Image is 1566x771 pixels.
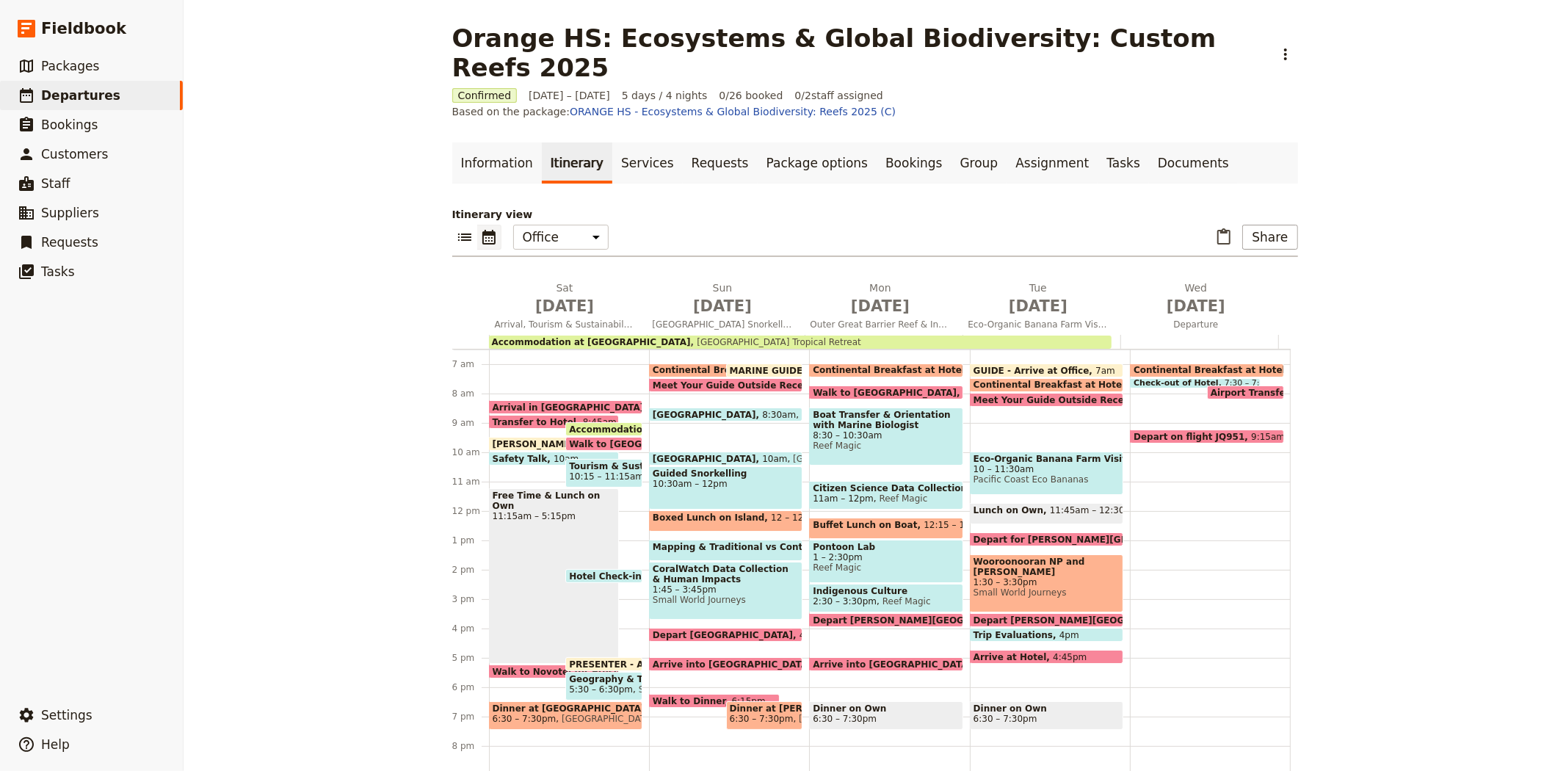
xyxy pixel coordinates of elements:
[653,410,762,419] span: [GEOGRAPHIC_DATA]
[569,571,697,581] span: Hotel Check-in Available
[452,711,489,723] div: 7 pm
[452,593,489,605] div: 3 pm
[493,402,651,412] span: Arrival in [GEOGRAPHIC_DATA]
[719,88,783,103] span: 0/26 booked
[653,564,799,584] span: CoralWatch Data Collection & Human Impacts
[1130,363,1283,377] div: Continental Breakfast at Hotel
[1225,379,1283,388] span: 7:30 – 7:45am
[970,554,1123,612] div: Wooroonooran NP and [PERSON_NAME][GEOGRAPHIC_DATA]1:30 – 3:30pmSmall World Journeys
[726,701,803,730] div: Dinner at [PERSON_NAME][GEOGRAPHIC_DATA]6:30 – 7:30pm[PERSON_NAME]'s Cafe
[970,613,1123,627] div: Depart [PERSON_NAME][GEOGRAPHIC_DATA]
[489,400,642,414] div: Arrival in [GEOGRAPHIC_DATA]
[569,684,633,695] span: 5:30 – 6:30pm
[970,650,1123,664] div: Arrive at Hotel4:45pm
[495,295,635,317] span: [DATE]
[1251,432,1285,441] span: 9:15am
[649,628,802,642] div: Depart [GEOGRAPHIC_DATA]4pm
[489,452,620,466] div: Safety Talk10am
[809,385,963,399] div: Walk to [GEOGRAPHIC_DATA]
[795,88,883,103] span: 0 / 2 staff assigned
[968,295,1109,317] span: [DATE]
[493,439,700,449] span: [PERSON_NAME] at [GEOGRAPHIC_DATA]
[452,207,1298,222] p: Itinerary view
[1059,630,1079,640] span: 4pm
[565,422,642,436] div: Accommodation at [GEOGRAPHIC_DATA] [GEOGRAPHIC_DATA]
[1126,295,1266,317] span: [DATE]
[583,417,617,427] span: 8:45am
[1130,378,1261,388] div: Check-out of Hotel7:30 – 7:45am
[649,363,780,377] div: Continental Breakfast at Hotel
[1053,652,1087,662] span: 4:45pm
[41,59,99,73] span: Packages
[1149,142,1238,184] a: Documents
[649,452,802,466] div: [GEOGRAPHIC_DATA]10am[GEOGRAPHIC_DATA]
[649,694,780,708] div: Walk to Dinner6:15pm
[570,106,896,117] a: ORANGE HS - Ecosystems & Global Biodiversity: Reefs 2025 (C)
[612,142,683,184] a: Services
[41,176,70,191] span: Staff
[653,542,965,552] span: Mapping & Traditional vs Contemporary Management Activity
[452,740,489,752] div: 8 pm
[452,476,489,488] div: 11 am
[41,235,98,250] span: Requests
[809,657,963,671] div: Arrive into [GEOGRAPHIC_DATA]
[963,280,1120,335] button: Tue [DATE]Eco-Organic Banana Farm Visit, [GEOGRAPHIC_DATA] & Rainforest Waterfalls
[452,623,489,634] div: 4 pm
[633,684,732,695] span: Small World Journeys
[924,520,979,537] span: 12:15 – 1pm
[974,587,1120,598] span: Small World Journeys
[813,365,971,375] span: Continental Breakfast at Hotel
[1050,505,1139,522] span: 11:45am – 12:30pm
[489,701,642,730] div: Dinner at [GEOGRAPHIC_DATA]6:30 – 7:30pm[GEOGRAPHIC_DATA]
[809,584,963,612] div: Indigenous Culture2:30 – 3:30pmReef Magic
[649,378,802,392] div: Meet Your Guide Outside Reception & Depart
[731,696,765,706] span: 6:15pm
[813,542,959,552] span: Pontoon Lab
[489,336,1112,349] div: Accommodation at [GEOGRAPHIC_DATA][GEOGRAPHIC_DATA] Tropical Retreat
[653,454,762,463] span: [GEOGRAPHIC_DATA]
[1242,225,1297,250] button: Share
[452,142,542,184] a: Information
[974,615,1203,625] span: Depart [PERSON_NAME][GEOGRAPHIC_DATA]
[565,569,642,583] div: Hotel Check-in Available
[811,280,951,317] h2: Mon
[809,481,963,510] div: Citizen Science Data Collection & Species & Predator Identification11am – 12pmReef Magic
[974,366,1096,375] span: GUIDE - Arrive at Office
[649,408,802,421] div: [GEOGRAPHIC_DATA]8:30amFitzroy Island Adventures
[452,446,489,458] div: 10 am
[1130,430,1283,444] div: Depart on flight JQ9519:15am
[649,466,802,510] div: Guided Snorkelling10:30am – 12pm
[793,714,902,724] span: [PERSON_NAME]'s Cafe
[813,520,924,530] span: Buffet Lunch on Boat
[730,366,901,375] span: MARINE GUIDES - Arrive at Office
[489,280,647,335] button: Sat [DATE]Arrival, Tourism & Sustainability Presentation, Free Time and Geography & The Reef Pres...
[1134,432,1251,441] span: Depart on flight JQ951
[796,410,913,419] span: Fitzroy Island Adventures
[622,88,708,103] span: 5 days / 4 nights
[452,505,489,517] div: 12 pm
[813,388,963,397] span: Walk to [GEOGRAPHIC_DATA]
[1211,225,1236,250] button: Paste itinerary item
[813,659,979,669] span: Arrive into [GEOGRAPHIC_DATA]
[800,630,819,640] span: 4pm
[874,493,928,504] span: Reef Magic
[452,417,489,429] div: 9 am
[813,562,959,573] span: Reef Magic
[1211,388,1344,397] span: Airport Transfer & Depart
[974,652,1053,662] span: Arrive at Hotel
[489,319,641,330] span: Arrival, Tourism & Sustainability Presentation, Free Time and Geography & The Reef Presentation
[647,280,805,335] button: Sun [DATE][GEOGRAPHIC_DATA] Snorkelling & [GEOGRAPHIC_DATA]
[489,437,620,451] div: [PERSON_NAME] at [GEOGRAPHIC_DATA]
[452,23,1264,82] h1: Orange HS: Ecosystems & Global Biodiversity: Custom Reefs 2025
[1098,142,1149,184] a: Tasks
[974,454,1120,464] span: Eco-Organic Banana Farm Visit
[809,613,963,627] div: Depart [PERSON_NAME][GEOGRAPHIC_DATA]
[683,142,758,184] a: Requests
[653,295,793,317] span: [DATE]
[565,459,642,488] div: Tourism & Sustainability Presentation10:15 – 11:15am
[1120,280,1278,335] button: Wed [DATE]Departure
[813,586,959,596] span: Indigenous Culture
[556,714,654,724] span: [GEOGRAPHIC_DATA]
[653,595,799,605] span: Small World Journeys
[771,513,832,529] span: 12 – 12:45pm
